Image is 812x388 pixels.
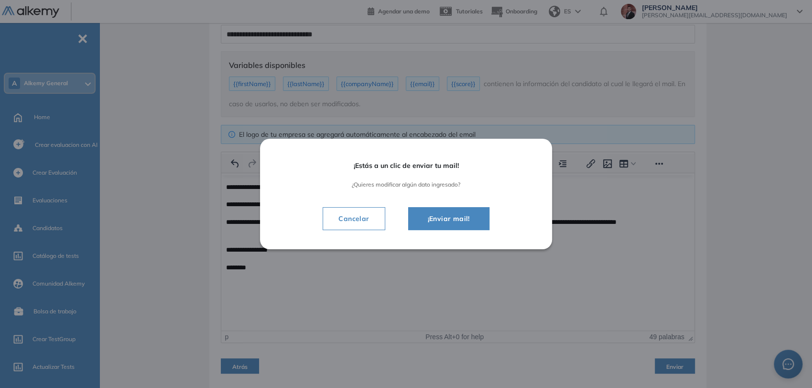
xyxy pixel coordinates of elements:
button: ¡Enviar mail! [408,207,489,230]
button: Cancelar [323,207,385,230]
span: ¡Enviar mail! [420,213,477,224]
body: Área de texto enriquecido. Pulse ALT-0 para abrir la ayuda. [5,7,468,98]
span: Cancelar [331,213,377,224]
span: ¿Quieres modificar algún dato ingresado? [287,181,525,188]
span: ¡Estás a un clic de enviar tu mail! [287,162,525,170]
